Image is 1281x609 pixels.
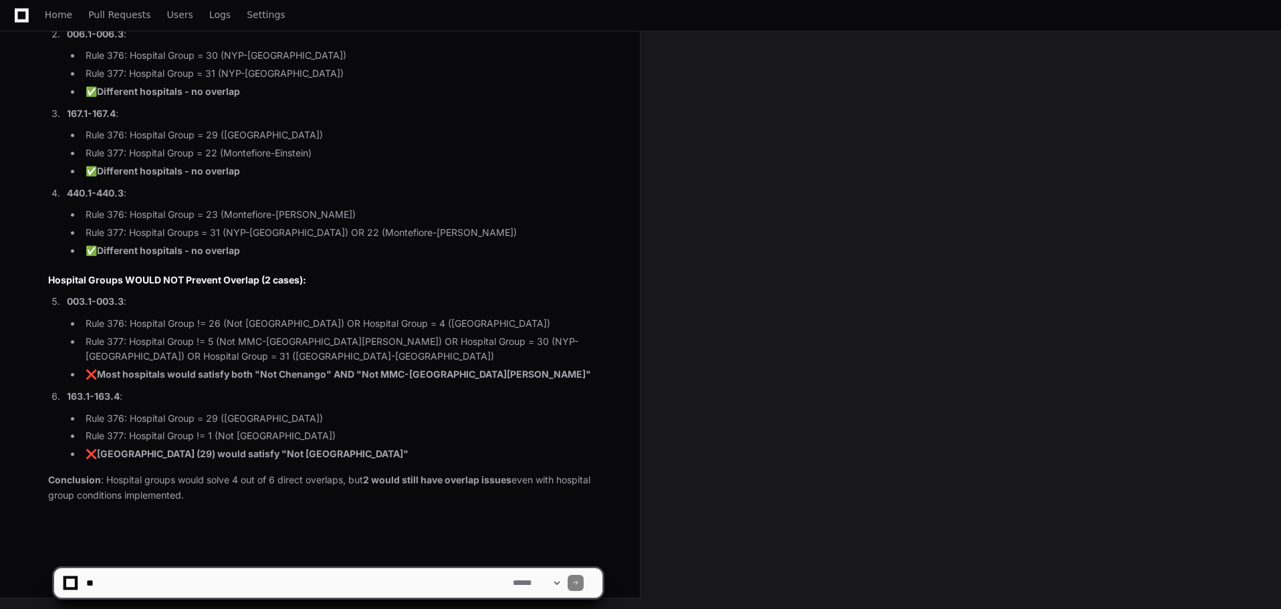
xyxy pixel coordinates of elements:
[82,207,602,223] li: Rule 376: Hospital Group = 23 (Montefiore-[PERSON_NAME])
[48,474,101,485] strong: Conclusion
[363,474,511,485] strong: 2 would still have overlap issues
[67,294,602,310] p: :
[82,429,602,444] li: Rule 377: Hospital Group != 1 (Not [GEOGRAPHIC_DATA])
[82,128,602,143] li: Rule 376: Hospital Group = 29 ([GEOGRAPHIC_DATA])
[97,448,409,459] strong: [GEOGRAPHIC_DATA] (29) would satisfy "Not [GEOGRAPHIC_DATA]"
[82,146,602,161] li: Rule 377: Hospital Group = 22 (Montefiore-Einstein)
[48,273,602,287] h2: Hospital Groups WOULD NOT Prevent Overlap (2 cases):
[247,11,285,19] span: Settings
[67,106,602,122] p: :
[82,84,602,100] li: ✅
[167,11,193,19] span: Users
[97,245,240,256] strong: Different hospitals - no overlap
[67,295,124,307] strong: 003.1-003.3
[209,11,231,19] span: Logs
[97,165,240,176] strong: Different hospitals - no overlap
[82,48,602,64] li: Rule 376: Hospital Group = 30 (NYP-[GEOGRAPHIC_DATA])
[67,187,124,199] strong: 440.1-440.3
[82,316,602,332] li: Rule 376: Hospital Group != 26 (Not [GEOGRAPHIC_DATA]) OR Hospital Group = 4 ([GEOGRAPHIC_DATA])
[67,27,602,42] p: :
[82,225,602,241] li: Rule 377: Hospital Groups = 31 (NYP-[GEOGRAPHIC_DATA]) OR 22 (Montefiore-[PERSON_NAME])
[82,243,602,259] li: ✅
[82,66,602,82] li: Rule 377: Hospital Group = 31 (NYP-[GEOGRAPHIC_DATA])
[97,86,240,97] strong: Different hospitals - no overlap
[45,11,72,19] span: Home
[82,164,602,179] li: ✅
[97,368,591,380] strong: Most hospitals would satisfy both "Not Chenango" AND "Not MMC-[GEOGRAPHIC_DATA][PERSON_NAME]"
[48,473,602,503] p: : Hospital groups would solve 4 out of 6 direct overlaps, but even with hospital group conditions...
[67,28,124,39] strong: 006.1-006.3
[82,447,602,462] li: ❌
[67,389,602,404] p: :
[82,367,602,382] li: ❌
[67,390,120,402] strong: 163.1-163.4
[88,11,150,19] span: Pull Requests
[67,186,602,201] p: :
[67,108,116,119] strong: 167.1-167.4
[82,334,602,365] li: Rule 377: Hospital Group != 5 (Not MMC-[GEOGRAPHIC_DATA][PERSON_NAME]) OR Hospital Group = 30 (NY...
[82,411,602,427] li: Rule 376: Hospital Group = 29 ([GEOGRAPHIC_DATA])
